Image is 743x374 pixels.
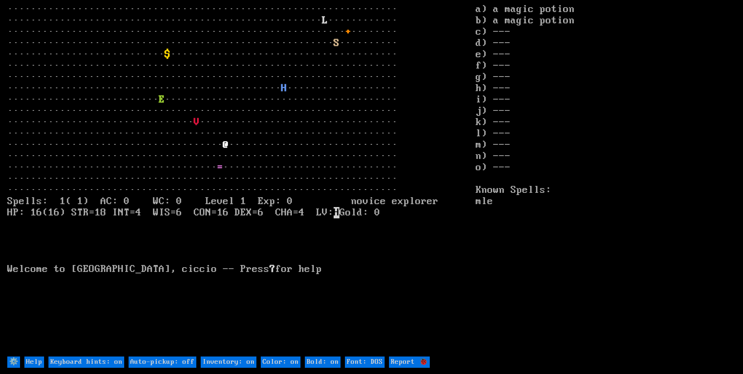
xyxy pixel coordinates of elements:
[334,38,339,49] font: S
[201,357,256,368] input: Inventory: on
[48,357,124,368] input: Keyboard hints: on
[389,357,430,368] input: Report 🐞
[345,26,351,38] font: +
[334,207,339,218] mark: H
[322,15,328,26] font: L
[165,49,170,60] font: $
[281,83,287,94] font: H
[305,357,341,368] input: Bold: on
[129,357,196,368] input: Auto-pickup: off
[7,4,475,355] larn: ··································································· ·····························...
[7,357,20,368] input: ⚙️
[223,139,229,151] font: @
[159,94,165,105] font: E
[270,264,275,275] b: ?
[345,357,385,368] input: Font: DOS
[194,117,200,128] font: V
[476,4,736,355] stats: a) a magic potion b) a magic potion c) --- d) --- e) --- f) --- g) --- h) --- i) --- j) --- k) --...
[261,357,300,368] input: Color: on
[217,162,223,173] font: =
[24,357,44,368] input: Help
